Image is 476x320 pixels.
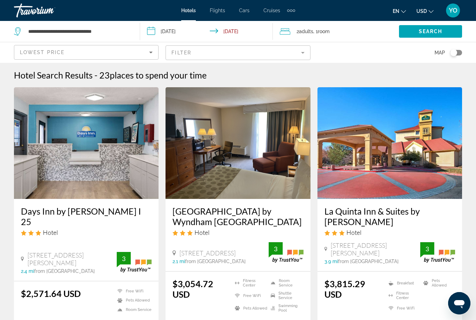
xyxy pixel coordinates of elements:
[21,229,152,236] div: 3 star Hotel
[331,241,420,257] span: [STREET_ADDRESS][PERSON_NAME]
[297,27,313,36] span: 2
[43,229,58,236] span: Hotel
[110,70,207,80] span: places to spend your time
[99,70,207,80] h2: 23
[263,8,280,13] a: Cruises
[28,251,117,267] span: [STREET_ADDRESS][PERSON_NAME]
[399,25,462,38] button: Search
[117,254,131,263] div: 3
[273,21,399,42] button: Travelers: 2 adults, 0 children
[185,259,246,264] span: from [GEOGRAPHIC_DATA]
[179,249,236,257] span: [STREET_ADDRESS]
[385,278,420,288] li: Breakfast
[14,1,84,20] a: Travorium
[346,229,361,236] span: Hotel
[324,259,338,264] span: 3.9 mi
[318,29,330,34] span: Room
[267,278,303,288] li: Room Service
[21,288,81,299] ins: $2,571.64 USD
[172,229,303,236] div: 3 star Hotel
[194,229,209,236] span: Hotel
[416,8,427,14] span: USD
[419,29,443,34] span: Search
[267,291,303,300] li: Shuttle Service
[444,3,462,18] button: User Menu
[210,8,225,13] a: Flights
[14,87,159,199] img: Hotel image
[117,252,152,273] img: trustyou-badge.svg
[94,70,98,80] span: -
[287,5,295,16] button: Extra navigation items
[393,6,406,16] button: Change language
[324,229,455,236] div: 3 star Hotel
[21,206,152,227] a: Days Inn by [PERSON_NAME] I 25
[420,278,455,288] li: Pets Allowed
[420,245,434,253] div: 3
[172,206,303,227] a: [GEOGRAPHIC_DATA] by Wyndham [GEOGRAPHIC_DATA]
[385,291,420,300] li: Fitness Center
[385,304,420,313] li: Free WiFi
[21,268,34,274] span: 2.4 mi
[172,259,185,264] span: 2.1 mi
[393,8,399,14] span: en
[34,268,95,274] span: from [GEOGRAPHIC_DATA]
[313,27,330,36] span: , 1
[324,206,455,227] a: La Quinta Inn & Suites by [PERSON_NAME]
[231,291,267,300] li: Free WiFi
[299,29,313,34] span: Adults
[435,48,445,58] span: Map
[172,278,213,299] ins: $3,054.72 USD
[448,292,470,314] iframe: Button to launch messaging window
[420,242,455,263] img: trustyou-badge.svg
[324,278,365,299] ins: $3,815.29 USD
[267,304,303,313] li: Swimming Pool
[338,259,399,264] span: from [GEOGRAPHIC_DATA]
[445,50,462,56] button: Toggle map
[20,48,153,57] mat-select: Sort by
[231,278,267,288] li: Fitness Center
[166,45,310,60] button: Filter
[269,242,304,263] img: trustyou-badge.svg
[181,8,196,13] a: Hotels
[416,6,433,16] button: Change currency
[140,21,273,42] button: Check-in date: Sep 28, 2025 Check-out date: Oct 28, 2025
[166,87,310,199] img: Hotel image
[20,50,64,55] span: Lowest Price
[114,298,152,304] li: Pets Allowed
[14,70,93,80] h1: Hotel Search Results
[449,7,458,14] span: YO
[231,304,267,313] li: Pets Allowed
[317,87,462,199] img: Hotel image
[239,8,249,13] a: Cars
[114,307,152,313] li: Room Service
[114,288,152,294] li: Free WiFi
[269,245,283,253] div: 3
